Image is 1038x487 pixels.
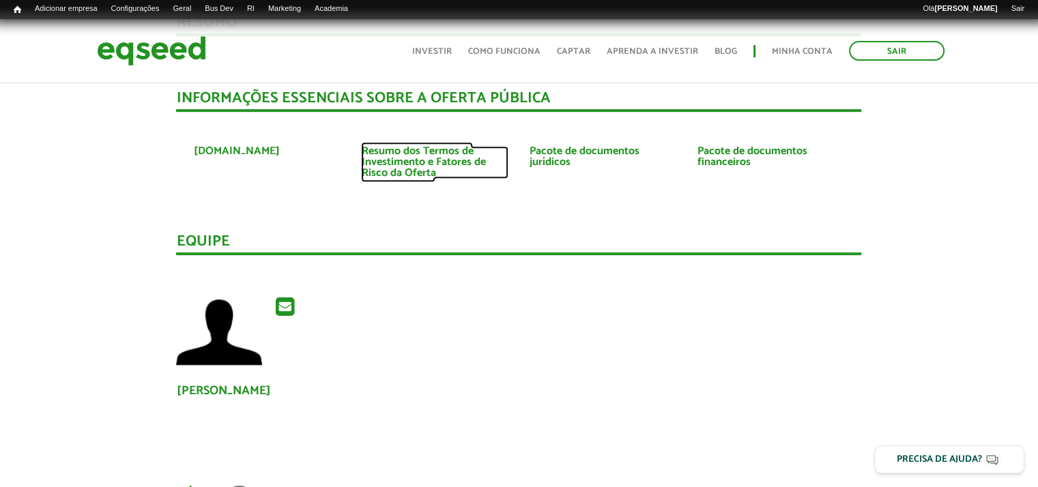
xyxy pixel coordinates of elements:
a: RI [240,3,261,14]
a: Ver perfil do usuário. [176,289,262,375]
a: Aprenda a investir [607,47,698,56]
div: Equipe [176,234,861,255]
a: Minha conta [772,47,833,56]
a: Sair [849,41,945,61]
a: [DOMAIN_NAME] [193,146,279,157]
img: Foto de Gentil Nascimento [176,289,262,375]
a: Geral [166,3,198,14]
a: Pacote de documentos financeiros [697,146,844,168]
a: Configurações [104,3,167,14]
a: [PERSON_NAME] [176,385,270,397]
a: Resumo dos Termos de Investimento e Fatores de Risco da Oferta [361,146,508,179]
strong: [PERSON_NAME] [934,4,997,12]
a: Captar [557,47,590,56]
a: Adicionar empresa [28,3,104,14]
a: Olá[PERSON_NAME] [916,3,1004,14]
a: Início [7,3,28,16]
img: EqSeed [97,33,206,69]
a: Blog [715,47,737,56]
a: Marketing [261,3,308,14]
a: Bus Dev [198,3,240,14]
a: Academia [308,3,355,14]
a: Como funciona [468,47,540,56]
a: Sair [1004,3,1031,14]
div: INFORMAÇÕES ESSENCIAIS SOBRE A OFERTA PÚBLICA [176,91,861,112]
a: Pacote de documentos jurídicos [529,146,676,168]
a: Investir [412,47,452,56]
span: Início [14,5,21,14]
